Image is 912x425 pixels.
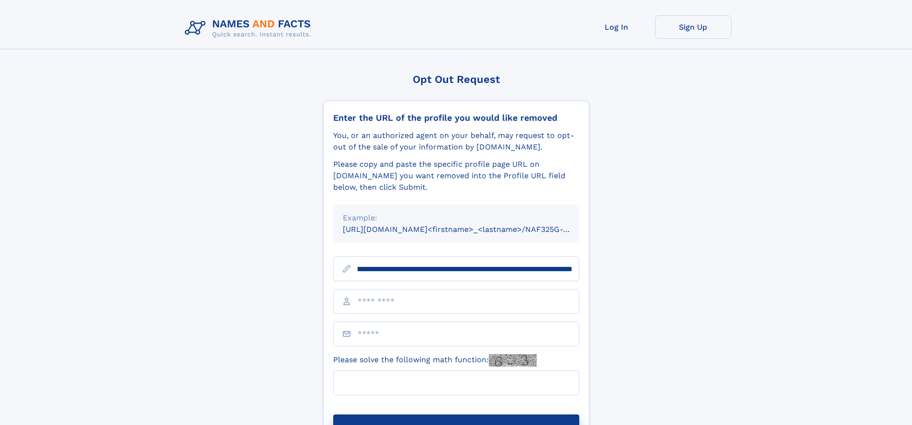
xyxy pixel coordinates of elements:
[333,354,537,367] label: Please solve the following math function:
[655,15,732,39] a: Sign Up
[333,130,579,153] div: You, or an authorized agent on your behalf, may request to opt-out of the sale of your informatio...
[343,212,570,224] div: Example:
[181,15,319,41] img: Logo Names and Facts
[333,159,579,193] div: Please copy and paste the specific profile page URL on [DOMAIN_NAME] you want removed into the Pr...
[333,113,579,123] div: Enter the URL of the profile you would like removed
[323,73,589,85] div: Opt Out Request
[578,15,655,39] a: Log In
[343,225,597,234] small: [URL][DOMAIN_NAME]<firstname>_<lastname>/NAF325G-xxxxxxxx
